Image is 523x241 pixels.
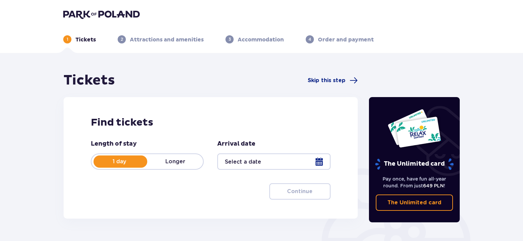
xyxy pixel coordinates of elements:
[387,199,441,206] p: The Unlimited card
[423,183,444,188] span: 649 PLN
[374,158,454,170] p: The Unlimited card
[238,36,284,43] p: Accommodation
[67,36,68,42] p: 1
[91,140,137,148] p: Length of stay
[308,36,311,42] p: 4
[376,194,453,211] a: The Unlimited card
[91,158,147,165] p: 1 day
[217,140,255,148] p: Arrival date
[308,76,358,85] a: Skip this step
[91,116,331,129] h2: Find tickets
[229,36,231,42] p: 3
[147,158,203,165] p: Longer
[318,36,374,43] p: Order and payment
[287,188,313,195] p: Continue
[376,175,453,189] p: Pay once, have fun all-year round. From just !
[75,36,96,43] p: Tickets
[63,10,140,19] img: Park of Poland logo
[130,36,204,43] p: Attractions and amenities
[64,72,115,89] h1: Tickets
[308,77,345,84] span: Skip this step
[269,183,331,200] button: Continue
[121,36,123,42] p: 2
